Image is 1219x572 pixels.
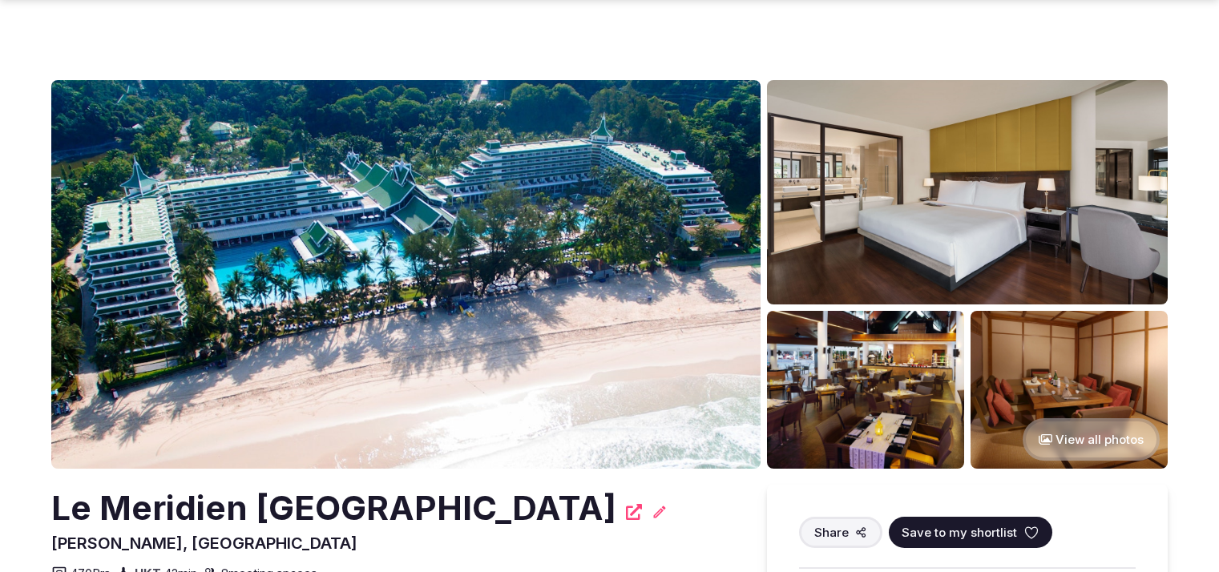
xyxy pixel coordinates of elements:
[51,80,761,469] img: Venue cover photo
[799,517,882,548] button: Share
[814,524,849,541] span: Share
[51,534,357,553] span: [PERSON_NAME], [GEOGRAPHIC_DATA]
[51,485,616,532] h2: Le Meridien [GEOGRAPHIC_DATA]
[902,524,1017,541] span: Save to my shortlist
[767,80,1168,304] img: Venue gallery photo
[767,311,964,469] img: Venue gallery photo
[971,311,1168,469] img: Venue gallery photo
[889,517,1052,548] button: Save to my shortlist
[1023,418,1160,461] button: View all photos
